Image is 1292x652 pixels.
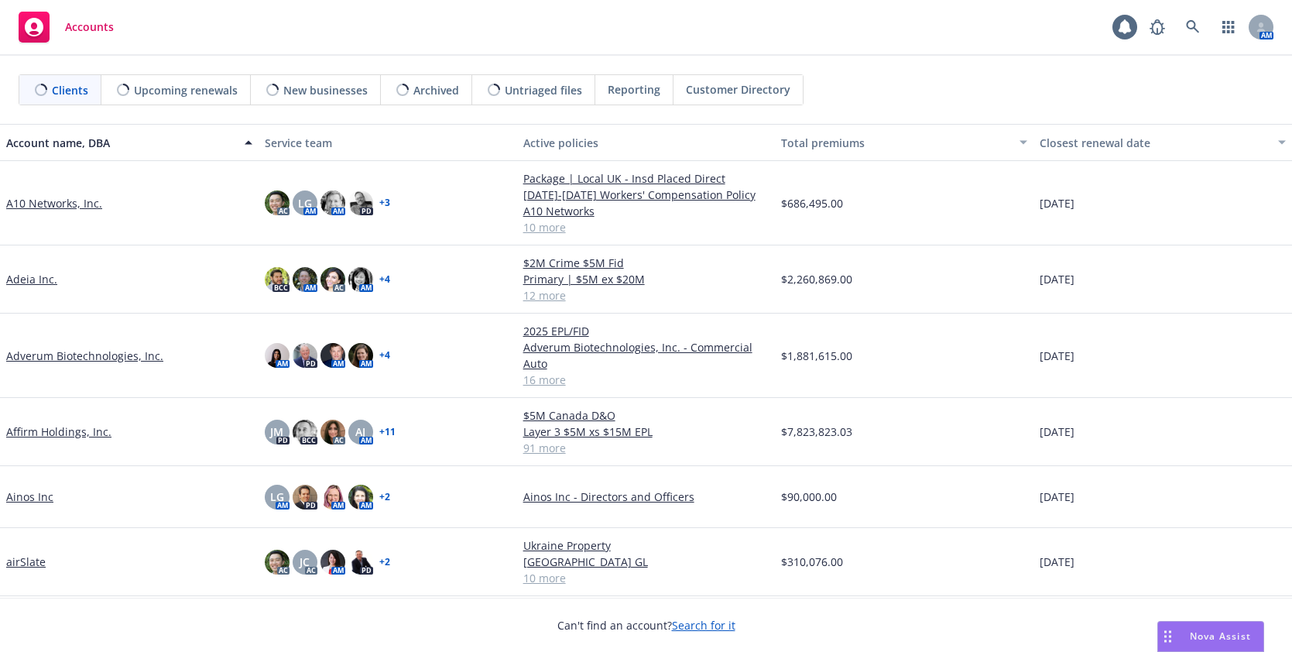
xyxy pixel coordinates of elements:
[265,343,290,368] img: photo
[270,424,283,440] span: JM
[523,219,769,235] a: 10 more
[1040,348,1074,364] span: [DATE]
[523,339,769,372] a: Adverum Biotechnologies, Inc. - Commercial Auto
[523,170,769,187] a: Package | Local UK - Insd Placed Direct
[379,198,390,208] a: + 3
[1213,12,1244,43] a: Switch app
[781,348,852,364] span: $1,881,615.00
[505,82,582,98] span: Untriaged files
[6,135,235,151] div: Account name, DBA
[1040,271,1074,287] span: [DATE]
[781,424,852,440] span: $7,823,823.03
[1040,195,1074,211] span: [DATE]
[672,618,735,633] a: Search for it
[65,21,114,33] span: Accounts
[270,489,284,505] span: LG
[1177,12,1208,43] a: Search
[379,351,390,360] a: + 4
[265,550,290,575] img: photo
[523,489,769,505] a: Ainos Inc - Directors and Officers
[1040,554,1074,570] span: [DATE]
[6,554,46,570] a: airSlate
[523,135,769,151] div: Active policies
[348,343,373,368] img: photo
[686,81,790,98] span: Customer Directory
[523,323,769,339] a: 2025 EPL/FID
[355,424,365,440] span: AJ
[781,554,843,570] span: $310,076.00
[320,190,345,215] img: photo
[1142,12,1173,43] a: Report a Bug
[379,275,390,284] a: + 4
[1040,424,1074,440] span: [DATE]
[320,420,345,444] img: photo
[6,195,102,211] a: A10 Networks, Inc.
[320,550,345,575] img: photo
[320,267,345,292] img: photo
[6,348,163,364] a: Adverum Biotechnologies, Inc.
[523,537,769,554] a: Ukraine Property
[320,485,345,510] img: photo
[6,271,57,287] a: Adeia Inc.
[1190,630,1251,643] span: Nova Assist
[293,343,317,368] img: photo
[413,82,459,98] span: Archived
[523,372,769,388] a: 16 more
[12,5,120,49] a: Accounts
[1157,621,1264,652] button: Nova Assist
[298,195,312,211] span: LG
[379,492,390,502] a: + 2
[523,554,769,570] a: [GEOGRAPHIC_DATA] GL
[265,135,511,151] div: Service team
[1040,489,1074,505] span: [DATE]
[283,82,368,98] span: New businesses
[259,124,517,161] button: Service team
[781,271,852,287] span: $2,260,869.00
[1033,124,1292,161] button: Closest renewal date
[608,81,660,98] span: Reporting
[320,343,345,368] img: photo
[523,570,769,586] a: 10 more
[1040,135,1269,151] div: Closest renewal date
[265,190,290,215] img: photo
[348,550,373,575] img: photo
[293,485,317,510] img: photo
[6,489,53,505] a: Ainos Inc
[523,407,769,424] a: $5M Canada D&O
[523,271,769,287] a: Primary | $5M ex $20M
[52,82,88,98] span: Clients
[775,124,1033,161] button: Total premiums
[348,485,373,510] img: photo
[781,195,843,211] span: $686,495.00
[300,554,310,570] span: JC
[379,558,390,567] a: + 2
[557,617,735,633] span: Can't find an account?
[523,424,769,440] a: Layer 3 $5M xs $15M EPL
[781,489,837,505] span: $90,000.00
[781,135,1010,151] div: Total premiums
[293,420,317,444] img: photo
[523,440,769,456] a: 91 more
[265,267,290,292] img: photo
[6,424,111,440] a: Affirm Holdings, Inc.
[134,82,238,98] span: Upcoming renewals
[379,427,396,437] a: + 11
[348,190,373,215] img: photo
[523,187,769,219] a: [DATE]-[DATE] Workers' Compensation Policy A10 Networks
[348,267,373,292] img: photo
[523,255,769,271] a: $2M Crime $5M Fid
[517,124,776,161] button: Active policies
[523,287,769,304] a: 12 more
[1158,622,1177,651] div: Drag to move
[293,267,317,292] img: photo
